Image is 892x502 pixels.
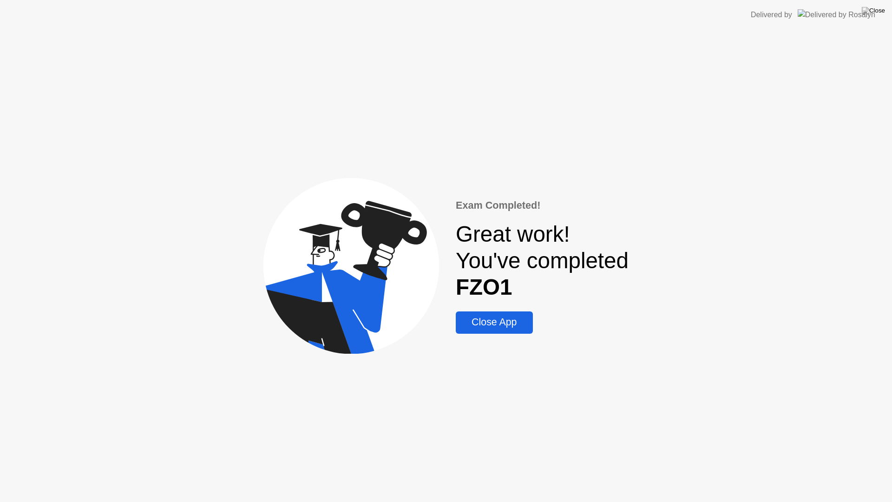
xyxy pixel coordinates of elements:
img: Delivered by Rosalyn [798,9,875,20]
div: Great work! You've completed [456,221,629,300]
button: Close App [456,311,532,334]
img: Close [862,7,885,14]
b: FZO1 [456,275,512,299]
div: Exam Completed! [456,198,629,213]
div: Delivered by [751,9,792,20]
div: Close App [459,317,530,328]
